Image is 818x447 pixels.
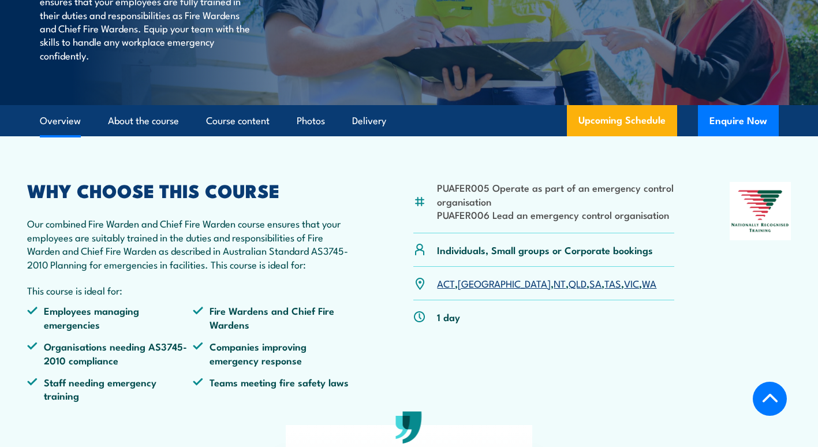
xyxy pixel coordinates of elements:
a: ACT [437,276,455,290]
li: Staff needing emergency training [27,375,193,403]
p: , , , , , , , [437,277,656,290]
a: NT [554,276,566,290]
a: About the course [108,106,179,136]
li: PUAFER005 Operate as part of an emergency control organisation [437,181,674,208]
a: QLD [569,276,587,290]
p: This course is ideal for: [27,284,358,297]
a: SA [589,276,602,290]
a: Course content [206,106,270,136]
img: Nationally Recognised Training logo. [730,182,791,240]
li: Fire Wardens and Chief Fire Wardens [193,304,358,331]
button: Enquire Now [698,105,779,136]
li: Teams meeting fire safety laws [193,375,358,403]
a: Upcoming Schedule [567,105,677,136]
p: Our combined Fire Warden and Chief Fire Warden course ensures that your employees are suitably tr... [27,217,358,271]
a: [GEOGRAPHIC_DATA] [458,276,551,290]
a: Photos [297,106,325,136]
p: Individuals, Small groups or Corporate bookings [437,243,653,256]
a: Overview [40,106,81,136]
a: WA [642,276,656,290]
a: Delivery [352,106,386,136]
li: Organisations needing AS3745-2010 compliance [27,340,193,367]
li: PUAFER006 Lead an emergency control organisation [437,208,674,221]
li: Companies improving emergency response [193,340,358,367]
a: TAS [604,276,621,290]
p: 1 day [437,310,460,323]
li: Employees managing emergencies [27,304,193,331]
a: VIC [624,276,639,290]
h2: WHY CHOOSE THIS COURSE [27,182,358,198]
